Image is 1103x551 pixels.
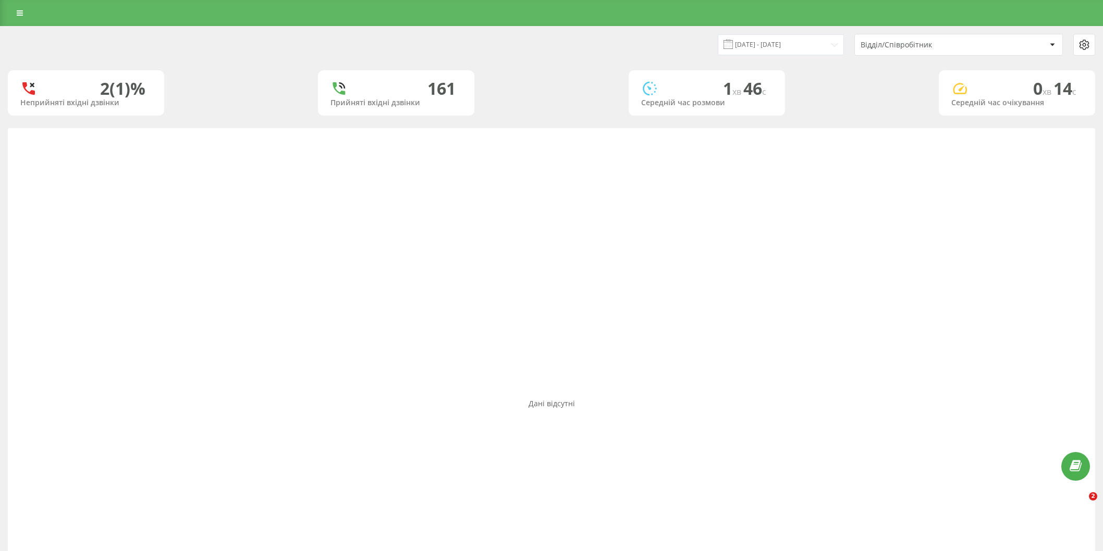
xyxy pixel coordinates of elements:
[330,98,462,107] div: Прийняті вхідні дзвінки
[861,41,985,49] div: Відділ/Співробітник
[732,86,743,97] span: хв
[951,98,1083,107] div: Середній час очікування
[1072,86,1076,97] span: c
[1068,492,1093,517] iframe: Intercom live chat
[427,79,456,98] div: 161
[641,98,773,107] div: Середній час розмови
[1043,86,1053,97] span: хв
[743,77,766,99] span: 46
[762,86,766,97] span: c
[1053,77,1076,99] span: 14
[723,77,743,99] span: 1
[100,79,145,98] div: 2 (1)%
[20,98,152,107] div: Неприйняті вхідні дзвінки
[1089,492,1097,500] span: 2
[1033,77,1053,99] span: 0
